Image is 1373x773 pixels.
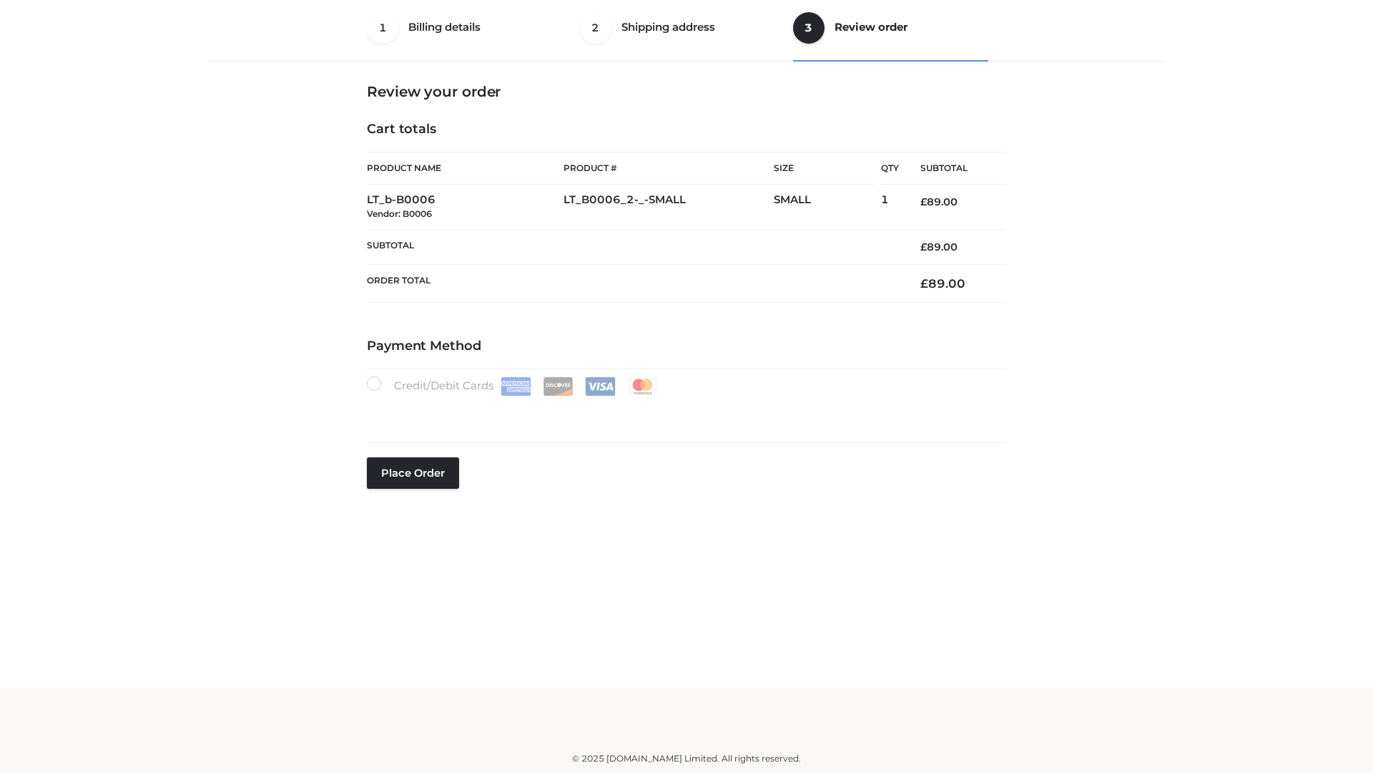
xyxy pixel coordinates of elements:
[774,185,881,230] td: SMALL
[920,195,958,208] bdi: 89.00
[920,276,928,291] span: £
[367,265,899,303] th: Order Total
[367,339,1006,354] h4: Payment Method
[367,376,659,396] label: Credit/Debit Cards
[774,152,874,185] th: Size
[367,229,899,264] th: Subtotal
[367,208,432,219] small: Vendor: B0006
[367,152,564,185] th: Product Name
[501,377,531,396] img: Amex
[367,185,564,230] td: LT_b-B0006
[920,276,965,291] bdi: 89.00
[367,122,1006,137] h4: Cart totals
[564,152,774,185] th: Product #
[920,195,927,208] span: £
[920,240,958,253] bdi: 89.00
[543,377,574,396] img: Discover
[899,152,1006,185] th: Subtotal
[881,185,899,230] td: 1
[375,402,998,418] iframe: Secure card payment input frame
[564,185,774,230] td: LT_B0006_2-_-SMALL
[920,240,927,253] span: £
[367,457,459,489] button: Place order
[367,83,1006,100] h3: Review your order
[627,377,658,396] img: Mastercard
[585,377,616,396] img: Visa
[881,152,899,185] th: Qty
[212,752,1161,766] div: © 2025 [DOMAIN_NAME] Limited. All rights reserved.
